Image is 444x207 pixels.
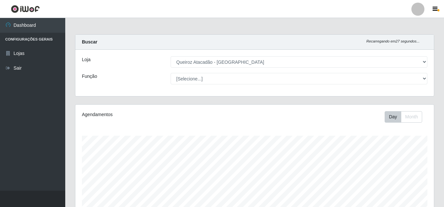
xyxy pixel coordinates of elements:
[385,111,422,123] div: First group
[366,39,420,43] i: Recarregando em 27 segundos...
[385,111,427,123] div: Toolbar with button groups
[385,111,401,123] button: Day
[401,111,422,123] button: Month
[82,73,97,80] label: Função
[82,56,90,63] label: Loja
[11,5,40,13] img: CoreUI Logo
[82,111,220,118] div: Agendamentos
[82,39,97,44] strong: Buscar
